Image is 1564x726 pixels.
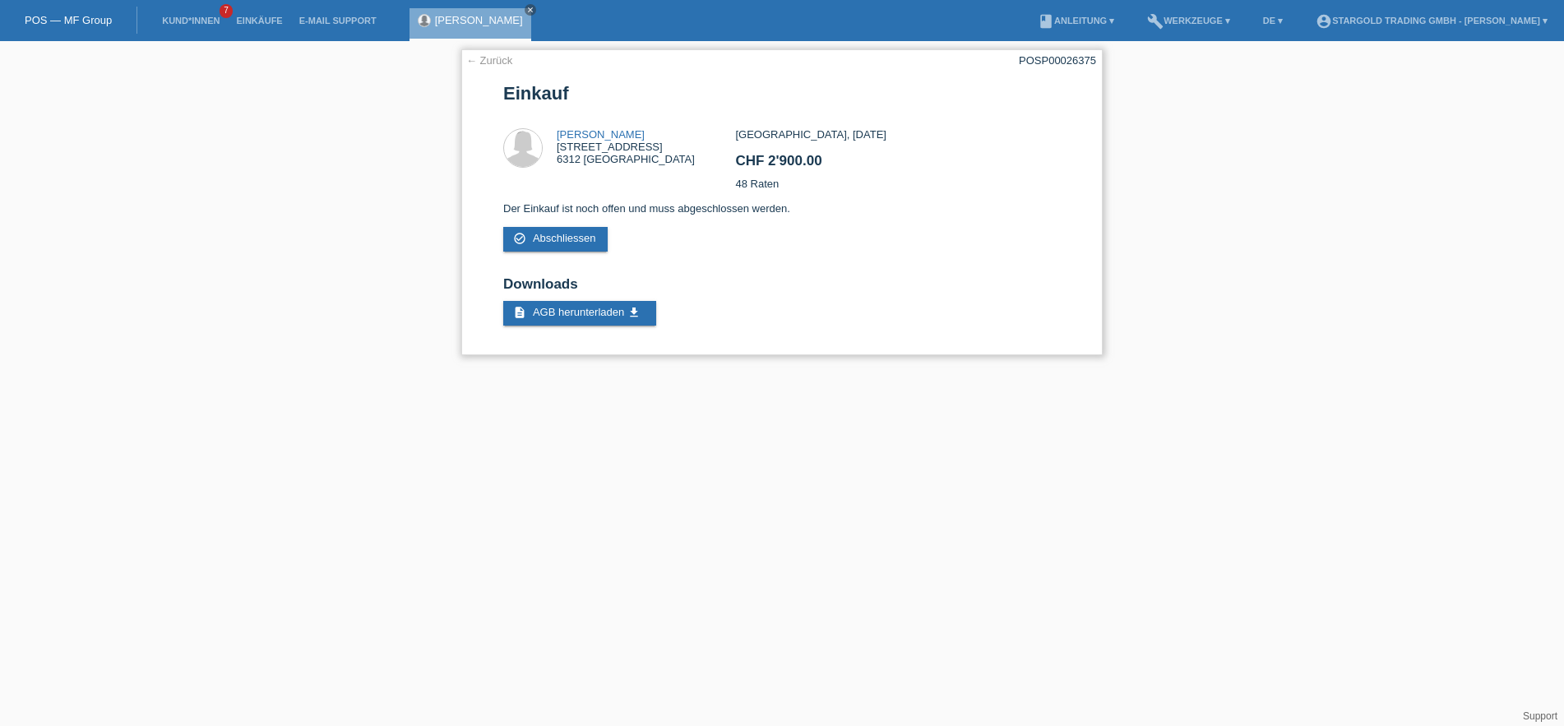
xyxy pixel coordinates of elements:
a: E-Mail Support [291,16,385,25]
p: Der Einkauf ist noch offen und muss abgeschlossen werden. [503,202,1061,215]
i: check_circle_outline [513,232,526,245]
span: Abschliessen [533,232,596,244]
a: Support [1523,710,1557,722]
a: close [525,4,536,16]
a: check_circle_outline Abschliessen [503,227,608,252]
a: ← Zurück [466,54,512,67]
div: POSP00026375 [1019,54,1096,67]
a: account_circleStargold Trading GmbH - [PERSON_NAME] ▾ [1307,16,1556,25]
h2: CHF 2'900.00 [735,153,1060,178]
a: bookAnleitung ▾ [1030,16,1122,25]
a: DE ▾ [1255,16,1291,25]
i: description [513,306,526,319]
a: POS — MF Group [25,14,112,26]
a: [PERSON_NAME] [435,14,523,26]
div: [STREET_ADDRESS] 6312 [GEOGRAPHIC_DATA] [557,128,695,165]
i: build [1147,13,1164,30]
a: buildWerkzeuge ▾ [1139,16,1238,25]
span: AGB herunterladen [533,306,624,318]
a: [PERSON_NAME] [557,128,645,141]
a: description AGB herunterladen get_app [503,301,656,326]
a: Einkäufe [228,16,290,25]
span: 7 [220,4,233,18]
i: account_circle [1316,13,1332,30]
i: book [1038,13,1054,30]
i: close [526,6,534,14]
h2: Downloads [503,276,1061,301]
i: get_app [627,306,641,319]
h1: Einkauf [503,83,1061,104]
div: [GEOGRAPHIC_DATA], [DATE] 48 Raten [735,128,1060,202]
a: Kund*innen [154,16,228,25]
